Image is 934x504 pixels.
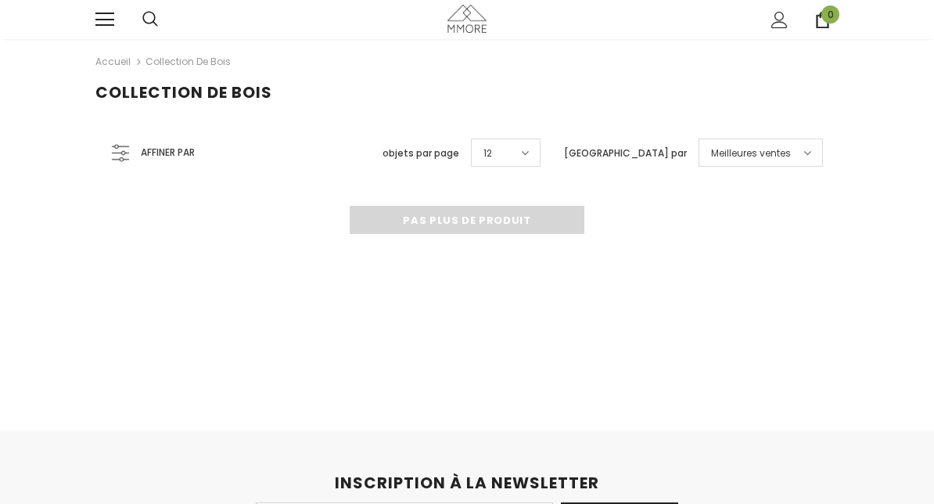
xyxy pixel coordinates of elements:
span: Meilleures ventes [711,146,791,161]
a: Collection de bois [145,55,231,68]
span: INSCRIPTION À LA NEWSLETTER [335,472,599,494]
img: Cas MMORE [447,5,487,32]
span: 12 [483,146,492,161]
label: objets par page [383,146,459,161]
label: [GEOGRAPHIC_DATA] par [564,146,687,161]
a: 0 [814,12,831,28]
a: Accueil [95,52,131,71]
span: Collection de bois [95,81,272,103]
span: Affiner par [141,144,195,161]
span: 0 [821,5,839,23]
